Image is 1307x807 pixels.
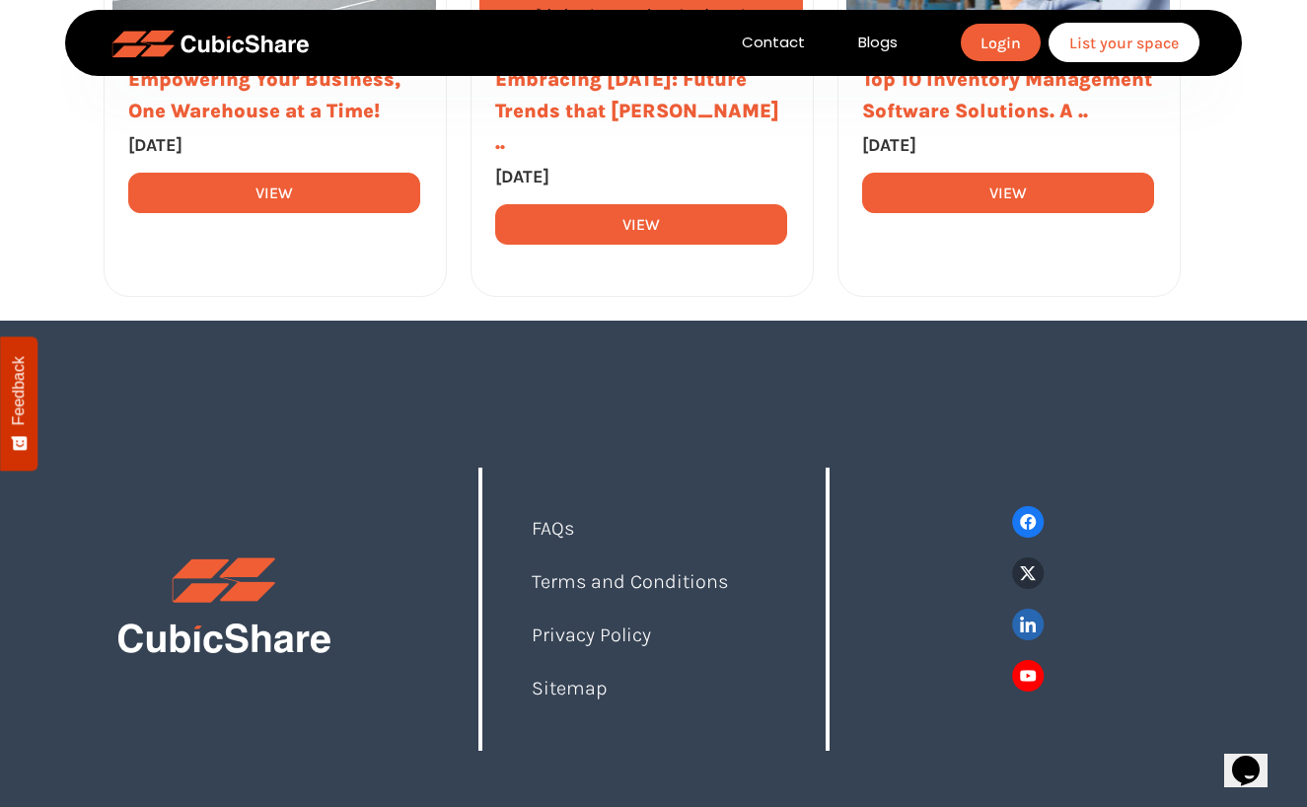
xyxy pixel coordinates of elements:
img: youtube.png [1012,660,1045,692]
img: footerLogo.png [104,557,345,660]
h5: [DATE] [128,135,420,157]
h5: [DATE] [495,167,787,188]
iframe: chat widget [1224,728,1287,787]
a: Empowering Your Business, One Warehouse at a Time! [128,64,420,127]
a: Top 10 Inventory Management Software Solutions. A .. [862,64,1154,127]
button: View [495,204,787,245]
button: View [862,173,1154,213]
a: Sitemap [532,677,607,699]
a: FAQs [532,517,574,540]
a: Login [961,24,1041,61]
span: Feedback [10,356,28,425]
h5: [DATE] [862,135,1154,157]
a: Embracing [DATE]: Future Trends that [PERSON_NAME] .. [495,64,787,159]
a: Blogs [832,32,924,54]
button: View [128,173,420,213]
a: Privacy Policy [532,624,651,646]
a: List your space [1049,23,1199,62]
img: facebook.png [1012,506,1045,538]
img: twitter.png [1012,557,1045,589]
a: Contact [715,32,832,54]
a: Terms and Conditions [532,570,728,593]
img: linkedin.png [1012,609,1045,640]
